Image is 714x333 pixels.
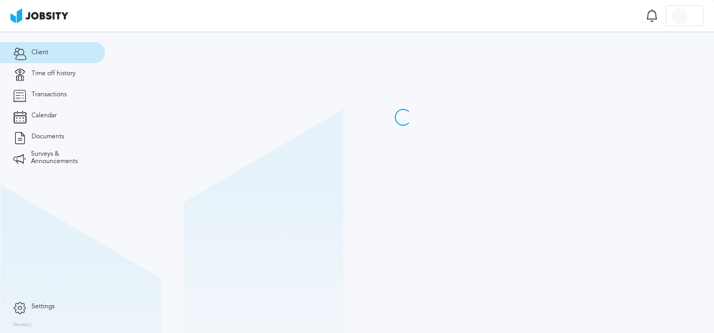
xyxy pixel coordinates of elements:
span: Documents [31,133,64,140]
span: Transactions [31,91,67,98]
img: ab4bad089aa723f57921c736e9817d99.png [10,8,68,23]
span: Surveys & Announcements [31,150,92,165]
label: Version: [13,322,33,328]
span: Client [31,49,48,56]
span: Time off history [31,70,76,77]
span: Calendar [31,112,57,119]
span: Settings [31,303,55,310]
